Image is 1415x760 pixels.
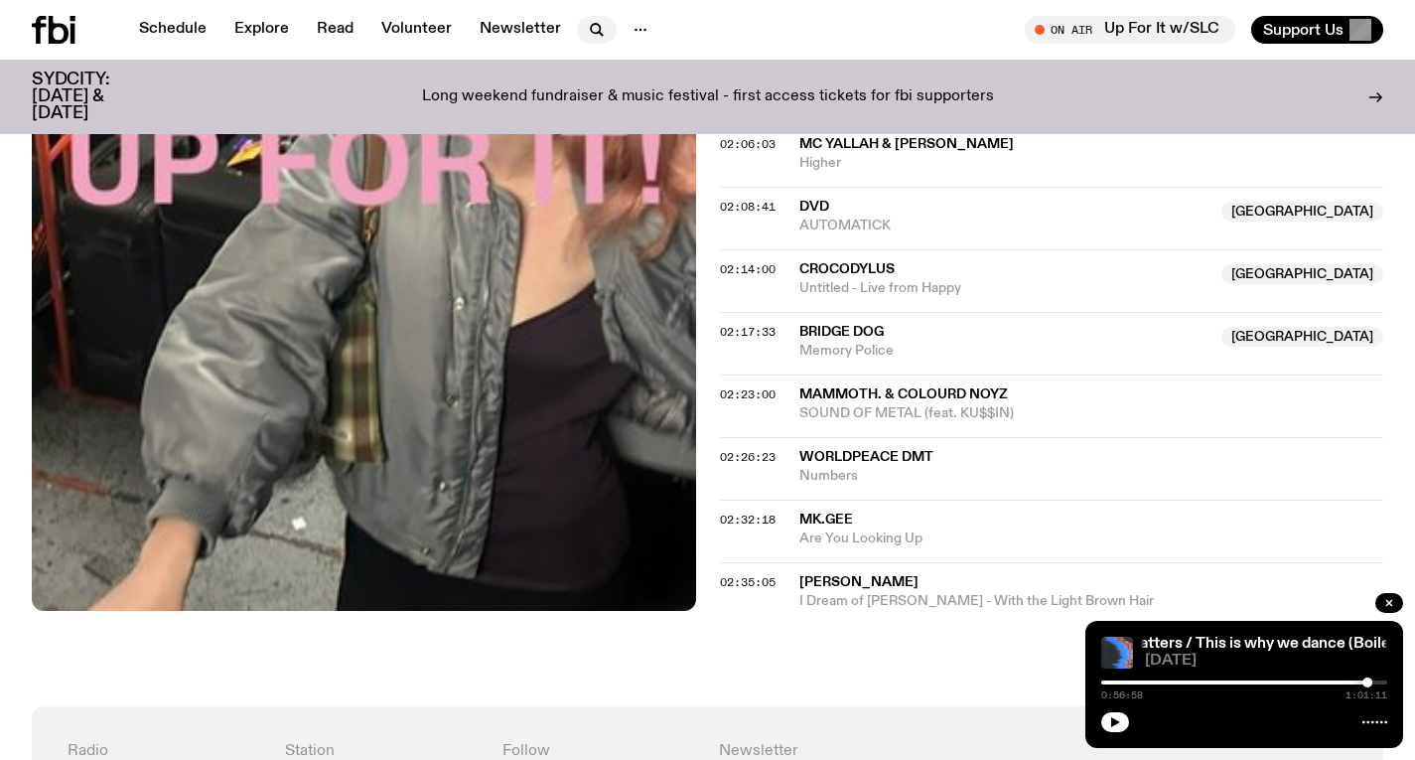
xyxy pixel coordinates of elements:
span: Support Us [1263,21,1344,39]
span: DVD [799,200,829,214]
span: [GEOGRAPHIC_DATA] [1221,327,1383,347]
span: 02:26:23 [720,449,776,465]
span: 1:01:11 [1345,690,1387,700]
span: [DATE] [1145,654,1387,669]
span: Mk.gee [799,513,853,527]
span: [PERSON_NAME] [799,575,919,589]
span: Bridge Dog [799,325,884,339]
span: [GEOGRAPHIC_DATA] [1221,264,1383,284]
span: 02:06:03 [720,136,776,152]
span: Are You Looking Up [799,530,1384,548]
span: 02:23:00 [720,386,776,402]
span: 02:35:05 [720,574,776,590]
span: MAMMOTH. & COLOURD NOYZ [799,387,1008,401]
a: Newsletter [468,16,573,44]
a: Read [305,16,365,44]
p: Long weekend fundraiser & music festival - first access tickets for fbi supporters [422,88,994,106]
span: Memory Police [799,342,1210,361]
span: Worldpeace DMT [799,450,933,464]
button: Support Us [1251,16,1383,44]
span: Numbers [799,467,1384,486]
a: Explore [222,16,301,44]
a: Schedule [127,16,218,44]
span: MC Yallah & [PERSON_NAME] [799,137,1014,151]
span: 02:32:18 [720,512,776,528]
span: I Dream of [PERSON_NAME] - With the Light Brown Hair [799,592,1384,611]
button: On AirUp For It w/SLC [1025,16,1235,44]
span: 0:56:58 [1101,690,1143,700]
a: Volunteer [369,16,464,44]
span: 02:08:41 [720,199,776,215]
h3: SYDCITY: [DATE] & [DATE] [32,72,159,122]
img: A spectral view of a waveform, warped and glitched [1101,637,1133,669]
span: 02:17:33 [720,324,776,340]
span: Higher [799,154,1384,173]
span: AUTOMATICK [799,217,1210,235]
span: 02:14:00 [720,261,776,277]
span: [GEOGRAPHIC_DATA] [1221,202,1383,222]
span: Untitled - Live from Happy [799,279,1210,298]
span: Crocodylus [799,262,895,276]
span: SOUND OF METAL (feat. KU$$IN) [799,404,1384,423]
